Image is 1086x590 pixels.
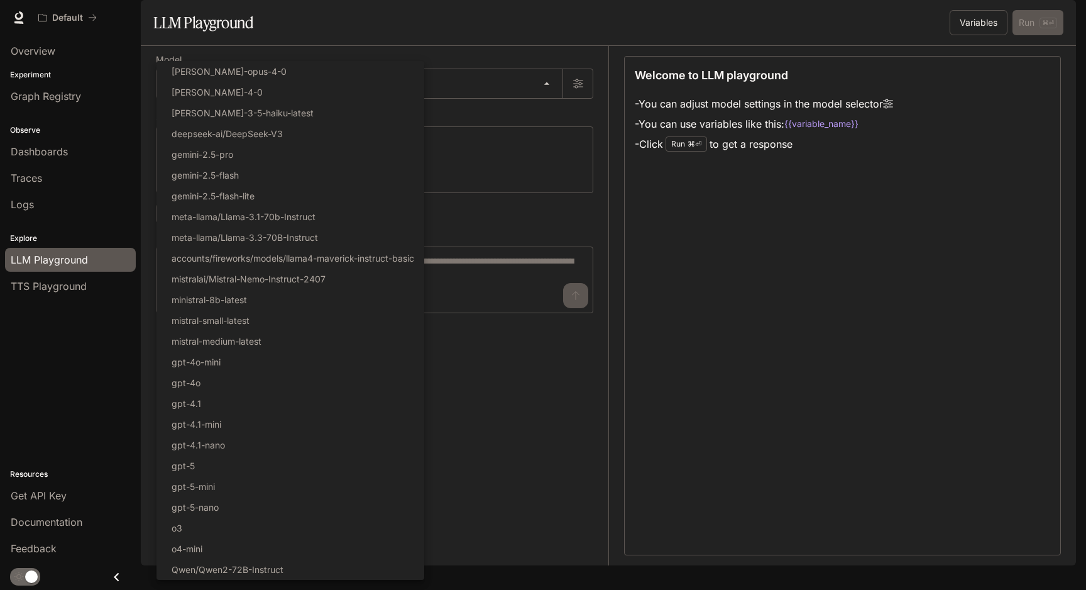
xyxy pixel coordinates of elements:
p: gpt-5 [172,459,195,472]
p: meta-llama/Llama-3.1-70b-Instruct [172,210,315,223]
p: mistralai/Mistral-Nemo-Instruct-2407 [172,272,326,286]
p: [PERSON_NAME]-3-5-haiku-latest [172,106,314,120]
p: gemini-2.5-flash-lite [172,189,255,203]
p: accounts/fireworks/models/llama4-maverick-instruct-basic [172,252,414,265]
p: gpt-4.1-nano [172,438,225,452]
p: deepseek-ai/DeepSeek-V3 [172,127,283,140]
p: gpt-4o [172,376,200,389]
p: gpt-4.1 [172,397,201,410]
p: o3 [172,521,182,535]
p: [PERSON_NAME]-4-0 [172,86,263,99]
p: gemini-2.5-flash [172,169,239,182]
p: gpt-4o-mini [172,355,221,369]
p: [PERSON_NAME]-opus-4-0 [172,65,287,78]
p: gpt-5-mini [172,480,215,493]
p: meta-llama/Llama-3.3-70B-Instruct [172,231,318,244]
p: o4-mini [172,542,202,555]
p: gpt-5-nano [172,501,219,514]
p: mistral-medium-latest [172,335,261,348]
p: ministral-8b-latest [172,293,247,306]
p: mistral-small-latest [172,314,250,327]
p: Qwen/Qwen2-72B-Instruct [172,563,283,576]
p: gemini-2.5-pro [172,148,233,161]
p: gpt-4.1-mini [172,418,221,431]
